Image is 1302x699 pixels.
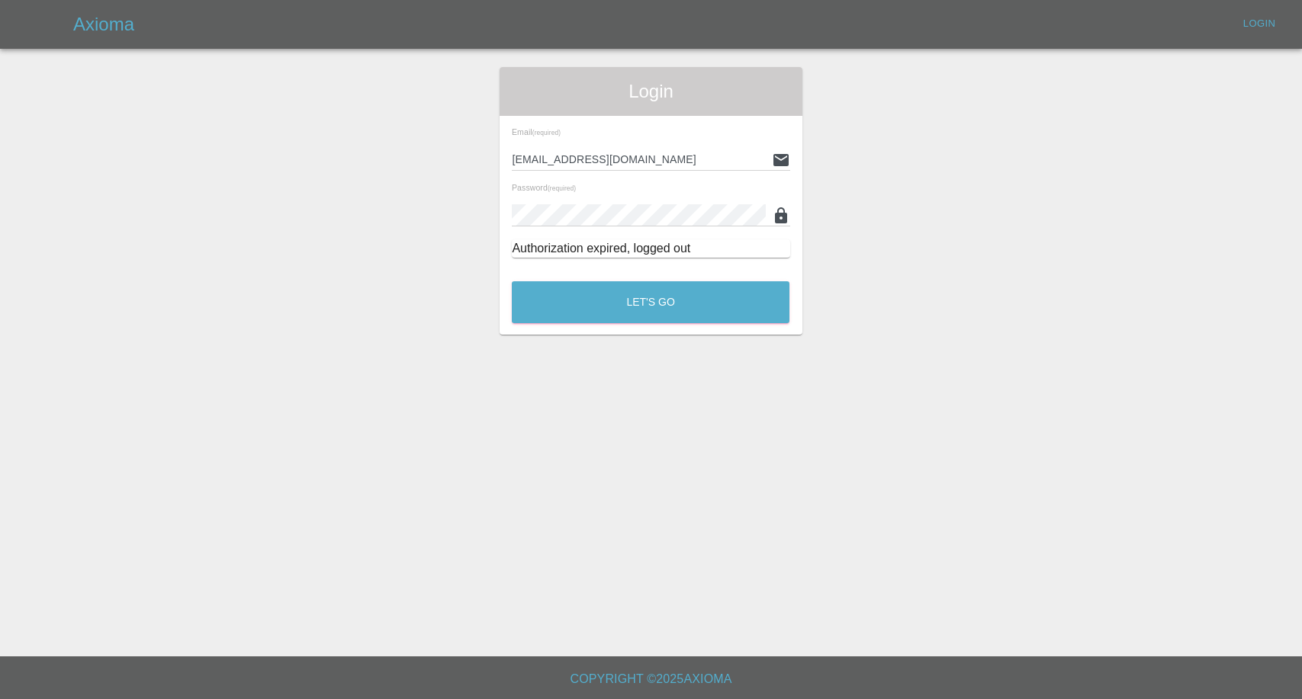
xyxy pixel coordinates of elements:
span: Password [512,183,576,192]
small: (required) [532,130,561,136]
small: (required) [548,185,576,192]
h6: Copyright © 2025 Axioma [12,669,1290,690]
div: Authorization expired, logged out [512,239,789,258]
a: Login [1235,12,1284,36]
span: Login [512,79,789,104]
span: Email [512,127,561,136]
button: Let's Go [512,281,789,323]
h5: Axioma [73,12,134,37]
